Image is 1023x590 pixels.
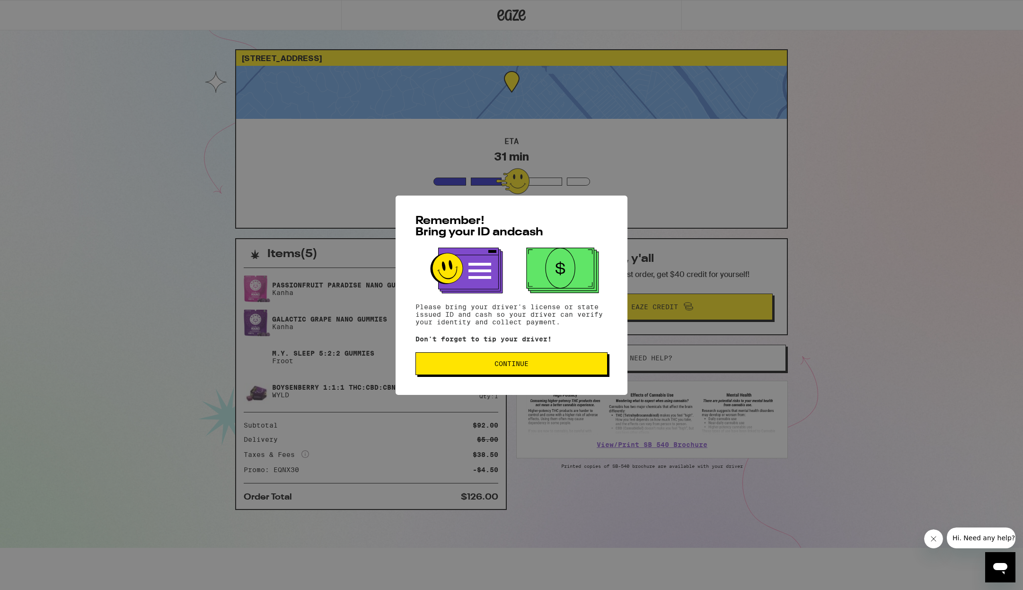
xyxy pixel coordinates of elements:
span: Continue [494,360,529,367]
iframe: Close message [924,529,943,548]
iframe: Message from company [947,527,1015,548]
p: Please bring your driver's license or state issued ID and cash so your driver can verify your ide... [415,303,608,326]
iframe: Button to launch messaging window [985,552,1015,582]
p: Don't forget to tip your driver! [415,335,608,343]
span: Remember! Bring your ID and cash [415,215,543,238]
button: Continue [415,352,608,375]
